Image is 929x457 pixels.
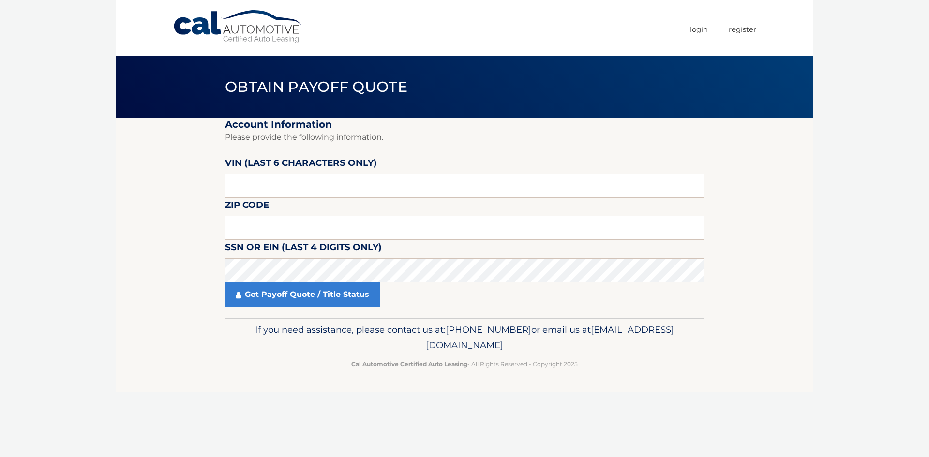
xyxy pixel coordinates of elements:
p: If you need assistance, please contact us at: or email us at [231,322,698,353]
strong: Cal Automotive Certified Auto Leasing [351,360,467,368]
a: Cal Automotive [173,10,303,44]
span: Obtain Payoff Quote [225,78,407,96]
label: VIN (last 6 characters only) [225,156,377,174]
a: Login [690,21,708,37]
a: Get Payoff Quote / Title Status [225,282,380,307]
label: SSN or EIN (last 4 digits only) [225,240,382,258]
p: - All Rights Reserved - Copyright 2025 [231,359,698,369]
p: Please provide the following information. [225,131,704,144]
span: [PHONE_NUMBER] [446,324,531,335]
h2: Account Information [225,118,704,131]
a: Register [729,21,756,37]
label: Zip Code [225,198,269,216]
